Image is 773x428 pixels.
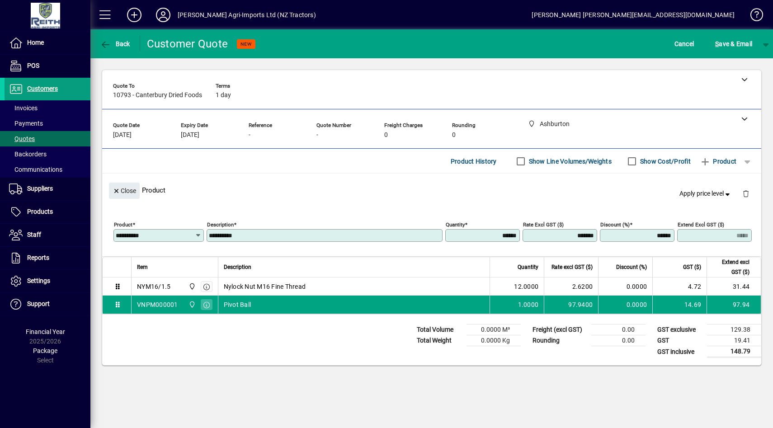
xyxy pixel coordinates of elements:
[707,335,761,346] td: 19.41
[5,247,90,269] a: Reports
[412,335,467,346] td: Total Weight
[518,262,538,272] span: Quantity
[5,293,90,315] a: Support
[113,183,136,198] span: Close
[5,116,90,131] a: Payments
[147,37,228,51] div: Customer Quote
[33,347,57,354] span: Package
[744,2,762,31] a: Knowledge Base
[109,183,140,199] button: Close
[715,37,752,51] span: ave & Email
[707,296,761,314] td: 97.94
[674,37,694,51] span: Cancel
[638,157,691,166] label: Show Cost/Profit
[653,335,707,346] td: GST
[598,296,652,314] td: 0.0000
[27,300,50,307] span: Support
[447,153,500,169] button: Product History
[523,221,564,228] mat-label: Rate excl GST ($)
[452,132,456,139] span: 0
[412,325,467,335] td: Total Volume
[532,8,735,22] div: [PERSON_NAME] [PERSON_NAME][EMAIL_ADDRESS][DOMAIN_NAME]
[207,221,234,228] mat-label: Description
[27,39,44,46] span: Home
[5,270,90,292] a: Settings
[120,7,149,23] button: Add
[113,132,132,139] span: [DATE]
[316,132,318,139] span: -
[707,277,761,296] td: 31.44
[551,262,593,272] span: Rate excl GST ($)
[27,85,58,92] span: Customers
[5,146,90,162] a: Backorders
[695,153,741,169] button: Product
[653,346,707,357] td: GST inclusive
[735,189,757,198] app-page-header-button: Delete
[591,335,646,346] td: 0.00
[5,162,90,177] a: Communications
[102,174,761,207] div: Product
[678,221,724,228] mat-label: Extend excl GST ($)
[735,183,757,204] button: Delete
[550,300,593,309] div: 97.9400
[467,325,521,335] td: 0.0000 M³
[712,257,749,277] span: Extend excl GST ($)
[5,32,90,54] a: Home
[700,154,736,169] span: Product
[591,325,646,335] td: 0.00
[249,132,250,139] span: -
[90,36,140,52] app-page-header-button: Back
[98,36,132,52] button: Back
[384,132,388,139] span: 0
[186,300,197,310] span: Ashburton
[528,325,591,335] td: Freight (excl GST)
[528,335,591,346] td: Rounding
[113,92,202,99] span: 10793 - Canterbury Dried Foods
[149,7,178,23] button: Profile
[137,262,148,272] span: Item
[5,100,90,116] a: Invoices
[27,185,53,192] span: Suppliers
[451,154,497,169] span: Product History
[27,62,39,69] span: POS
[707,325,761,335] td: 129.38
[137,300,178,309] div: VNPM000001
[9,120,43,127] span: Payments
[652,277,707,296] td: 4.72
[27,208,53,215] span: Products
[27,254,49,261] span: Reports
[652,296,707,314] td: 14.69
[672,36,697,52] button: Cancel
[5,201,90,223] a: Products
[240,41,252,47] span: NEW
[27,277,50,284] span: Settings
[683,262,701,272] span: GST ($)
[178,8,316,22] div: [PERSON_NAME] Agri-Imports Ltd (NZ Tractors)
[446,221,465,228] mat-label: Quantity
[5,178,90,200] a: Suppliers
[181,132,199,139] span: [DATE]
[9,166,62,173] span: Communications
[26,328,65,335] span: Financial Year
[9,151,47,158] span: Backorders
[186,282,197,292] span: Ashburton
[9,135,35,142] span: Quotes
[711,36,757,52] button: Save & Email
[653,325,707,335] td: GST exclusive
[224,300,251,309] span: Pivot Ball
[224,282,306,291] span: Nylock Nut M16 Fine Thread
[137,282,170,291] div: NYM16/1.5
[27,231,41,238] span: Staff
[107,186,142,194] app-page-header-button: Close
[5,131,90,146] a: Quotes
[679,189,732,198] span: Apply price level
[100,40,130,47] span: Back
[224,262,251,272] span: Description
[707,346,761,357] td: 148.79
[676,186,735,202] button: Apply price level
[600,221,630,228] mat-label: Discount (%)
[616,262,647,272] span: Discount (%)
[216,92,231,99] span: 1 day
[550,282,593,291] div: 2.6200
[5,224,90,246] a: Staff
